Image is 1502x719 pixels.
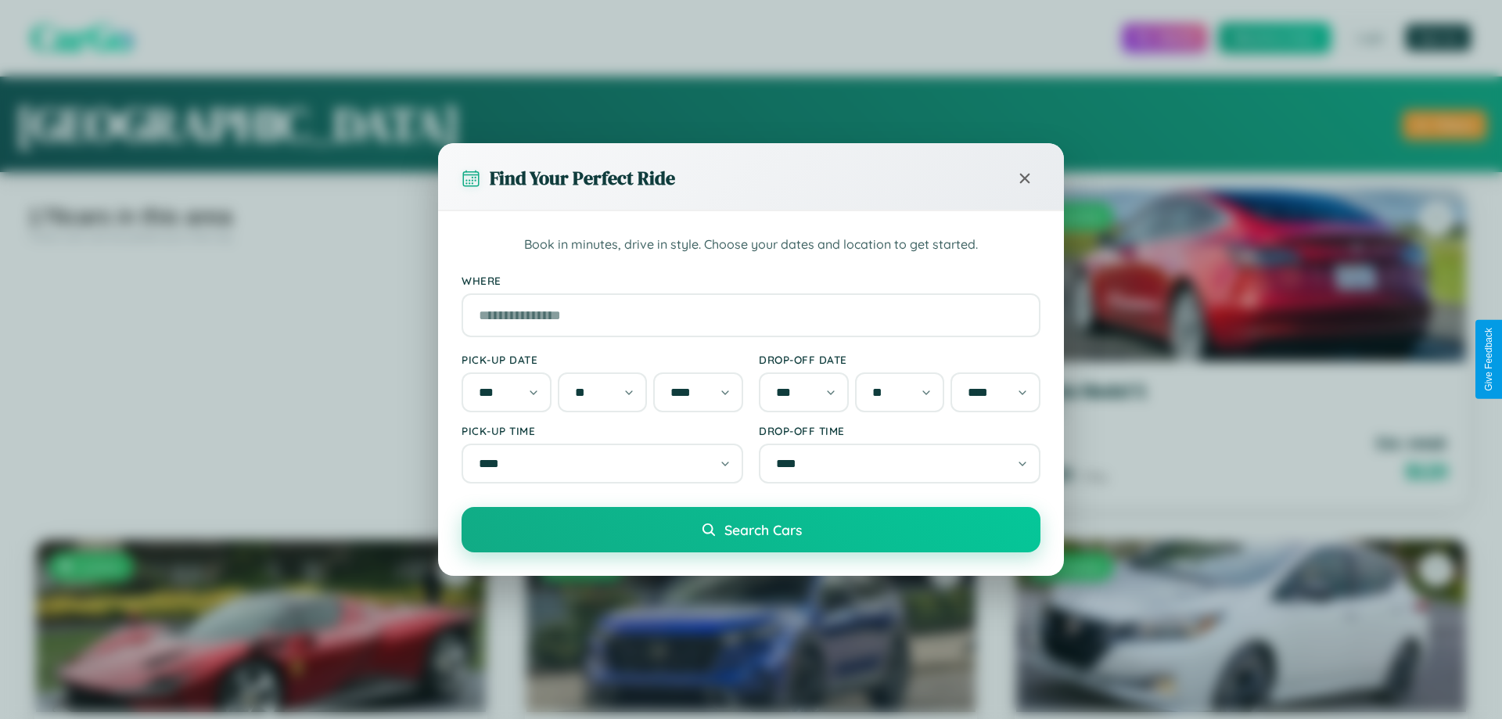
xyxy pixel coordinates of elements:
label: Drop-off Time [759,424,1040,437]
label: Where [462,274,1040,287]
label: Pick-up Time [462,424,743,437]
h3: Find Your Perfect Ride [490,165,675,191]
button: Search Cars [462,507,1040,552]
p: Book in minutes, drive in style. Choose your dates and location to get started. [462,235,1040,255]
label: Pick-up Date [462,353,743,366]
label: Drop-off Date [759,353,1040,366]
span: Search Cars [724,521,802,538]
